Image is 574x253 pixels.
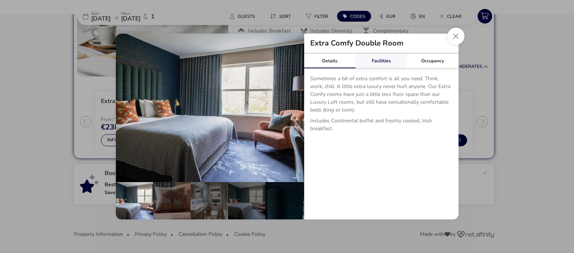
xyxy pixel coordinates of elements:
div: Occupancy [407,53,459,68]
p: Sometimes a bit of extra comfort is all you need. Think, work, chill. A little extra luxury never... [310,75,453,117]
img: 2fc8d8194b289e90031513efd3cd5548923c7455a633bcbef55e80dd528340a8 [116,34,304,182]
div: Facilities [355,53,407,68]
p: Includes Continental buffet and freshly cooked, Irish breakfast. [310,117,453,135]
button: Close dialog [447,28,465,45]
div: details [116,34,459,219]
div: Details [304,53,356,68]
h2: Extra Comfy Double Room [304,40,410,47]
